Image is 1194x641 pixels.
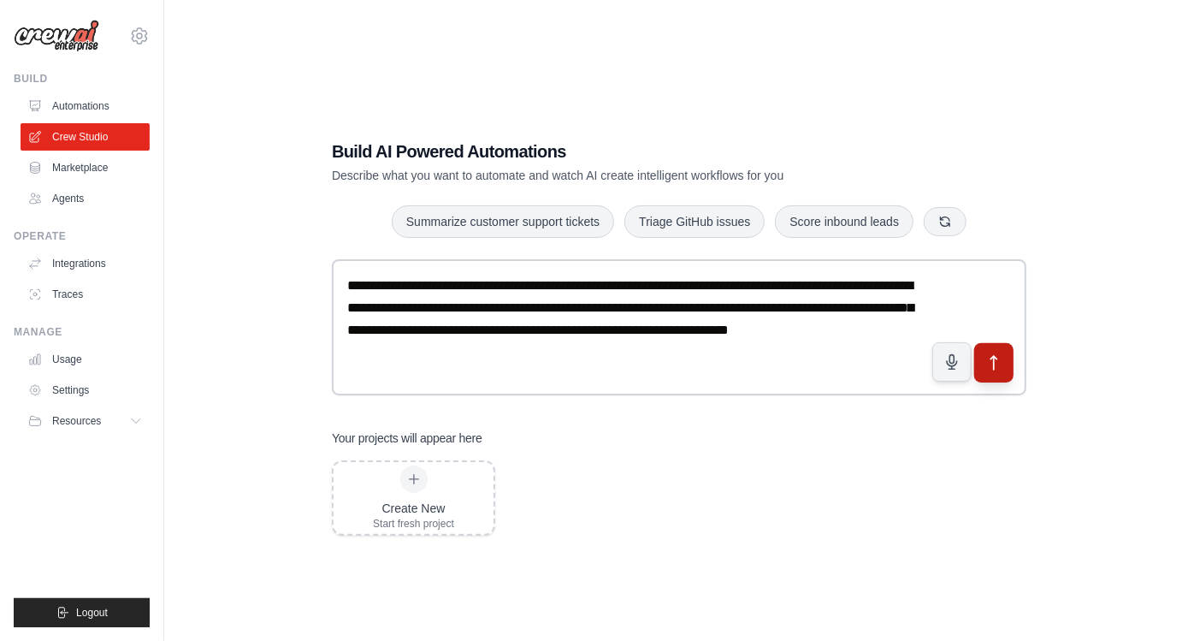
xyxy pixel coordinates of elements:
h1: Build AI Powered Automations [332,139,907,163]
a: Traces [21,281,150,308]
div: Manage [14,325,150,339]
a: Settings [21,377,150,404]
button: Get new suggestions [924,207,966,236]
a: Integrations [21,250,150,277]
span: Resources [52,414,101,428]
h3: Your projects will appear here [332,430,482,447]
img: Logo [14,20,99,52]
button: Summarize customer support tickets [392,205,614,238]
a: Crew Studio [21,123,150,151]
p: Describe what you want to automate and watch AI create intelligent workflows for you [332,167,907,184]
a: Usage [21,346,150,373]
button: Click to speak your automation idea [932,342,972,382]
div: Build [14,72,150,86]
button: Resources [21,407,150,435]
button: Score inbound leads [775,205,913,238]
span: Logout [76,606,108,620]
a: Agents [21,185,150,212]
div: Start fresh project [373,517,454,531]
button: Triage GitHub issues [624,205,765,238]
a: Automations [21,92,150,120]
iframe: Chat Widget [1108,559,1194,641]
div: Operate [14,229,150,243]
div: Create New [373,500,454,517]
a: Marketplace [21,154,150,181]
button: Logout [14,598,150,627]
